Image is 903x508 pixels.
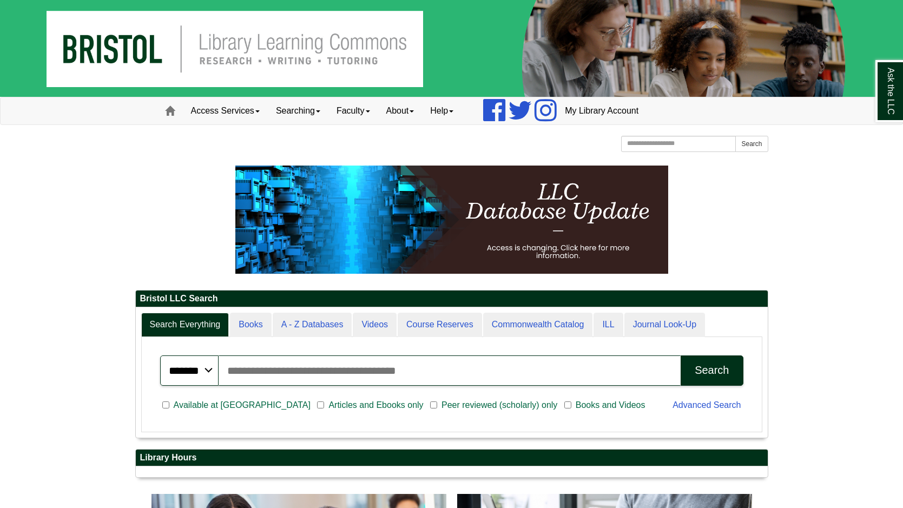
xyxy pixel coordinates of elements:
div: Search [695,364,729,377]
a: About [378,97,423,124]
a: Course Reserves [398,313,482,337]
a: Videos [353,313,397,337]
a: Advanced Search [673,400,741,410]
a: ILL [594,313,623,337]
button: Search [681,355,743,386]
span: Articles and Ebooks only [324,399,427,412]
a: Commonwealth Catalog [483,313,593,337]
input: Peer reviewed (scholarly) only [430,400,437,410]
a: A - Z Databases [273,313,352,337]
h2: Bristol LLC Search [136,291,768,307]
button: Search [735,136,768,152]
span: Available at [GEOGRAPHIC_DATA] [169,399,315,412]
input: Available at [GEOGRAPHIC_DATA] [162,400,169,410]
a: Books [230,313,271,337]
a: Help [422,97,462,124]
a: Access Services [183,97,268,124]
img: HTML tutorial [235,166,668,274]
a: Faculty [328,97,378,124]
a: Search Everything [141,313,229,337]
a: Journal Look-Up [624,313,705,337]
h2: Library Hours [136,450,768,466]
span: Books and Videos [571,399,650,412]
input: Books and Videos [564,400,571,410]
a: My Library Account [557,97,647,124]
input: Articles and Ebooks only [317,400,324,410]
a: Searching [268,97,328,124]
span: Peer reviewed (scholarly) only [437,399,562,412]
